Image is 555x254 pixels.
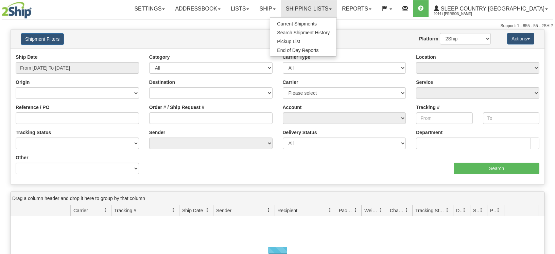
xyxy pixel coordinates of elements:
[439,6,544,12] span: Sleep Country [GEOGRAPHIC_DATA]
[149,54,170,60] label: Category
[216,207,231,214] span: Sender
[454,163,539,174] input: Search
[283,129,317,136] label: Delivery Status
[129,0,170,17] a: Settings
[11,192,544,205] div: grid grouping header
[283,54,310,60] label: Carrier Type
[263,204,275,216] a: Sender filter column settings
[416,79,433,86] label: Service
[21,33,64,45] button: Shipment Filters
[390,207,404,214] span: Charge
[281,0,337,17] a: Shipping lists
[254,0,280,17] a: Ship
[416,112,472,124] input: From
[270,46,336,55] a: End of Day Reports
[339,207,353,214] span: Packages
[473,207,479,214] span: Shipment Issues
[401,204,412,216] a: Charge filter column settings
[226,0,254,17] a: Lists
[114,207,136,214] span: Tracking #
[202,204,213,216] a: Ship Date filter column settings
[324,204,336,216] a: Recipient filter column settings
[458,204,470,216] a: Delivery Status filter column settings
[16,54,38,60] label: Ship Date
[73,207,88,214] span: Carrier
[170,0,226,17] a: Addressbook
[270,37,336,46] a: Pickup List
[416,54,436,60] label: Location
[539,92,554,162] iframe: chat widget
[278,207,297,214] span: Recipient
[277,30,330,35] span: Search Shipment History
[507,33,534,44] button: Actions
[149,104,205,111] label: Order # / Ship Request #
[283,104,302,111] label: Account
[277,21,317,26] span: Current Shipments
[16,104,50,111] label: Reference / PO
[475,204,487,216] a: Shipment Issues filter column settings
[490,207,496,214] span: Pickup Status
[429,0,553,17] a: Sleep Country [GEOGRAPHIC_DATA] 2044 / [PERSON_NAME]
[270,28,336,37] a: Search Shipment History
[416,129,443,136] label: Department
[16,79,30,86] label: Origin
[277,39,300,44] span: Pickup List
[2,23,553,29] div: Support: 1 - 855 - 55 - 2SHIP
[149,129,165,136] label: Sender
[456,207,462,214] span: Delivery Status
[149,79,175,86] label: Destination
[2,2,32,19] img: logo2044.jpg
[375,204,387,216] a: Weight filter column settings
[270,19,336,28] a: Current Shipments
[168,204,179,216] a: Tracking # filter column settings
[100,204,111,216] a: Carrier filter column settings
[350,204,361,216] a: Packages filter column settings
[441,204,453,216] a: Tracking Status filter column settings
[337,0,377,17] a: Reports
[492,204,504,216] a: Pickup Status filter column settings
[16,129,51,136] label: Tracking Status
[483,112,539,124] input: To
[16,154,28,161] label: Other
[434,11,485,17] span: 2044 / [PERSON_NAME]
[415,207,445,214] span: Tracking Status
[416,104,439,111] label: Tracking #
[283,79,298,86] label: Carrier
[277,48,318,53] span: End of Day Reports
[182,207,203,214] span: Ship Date
[364,207,379,214] span: Weight
[419,35,438,42] label: Platform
